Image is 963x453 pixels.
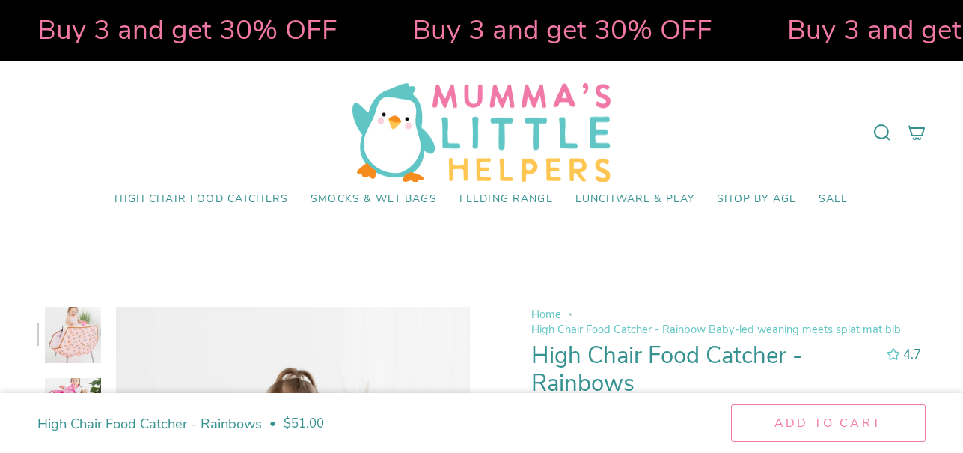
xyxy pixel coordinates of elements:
[531,322,901,337] span: High Chair Food Catcher - Rainbow Baby-led weaning meets splat mat bib
[448,182,564,217] a: Feeding Range
[564,182,706,217] a: Lunchware & Play
[731,404,926,442] button: Add to cart
[459,193,553,206] span: Feeding Range
[299,182,448,217] a: Smocks & Wet Bags
[284,414,324,433] span: $51.00
[378,11,678,49] strong: Buy 3 and get 30% OFF
[352,83,611,182] img: Mumma’s Little Helpers
[807,182,860,217] a: SALE
[819,193,849,206] span: SALE
[887,348,900,361] div: 4.68 out of 5.0 stars
[311,193,437,206] span: Smocks & Wet Bags
[114,193,288,206] span: High Chair Food Catchers
[103,182,299,217] a: High Chair Food Catchers
[879,344,926,365] button: 4.68 out of 5.0 stars
[531,342,874,398] h1: High Chair Food Catcher - Rainbows
[575,193,694,206] span: Lunchware & Play
[903,346,921,363] span: 4.7
[531,307,561,322] a: Home
[3,11,303,49] strong: Buy 3 and get 30% OFF
[37,414,262,433] h4: High Chair Food Catcher - Rainbows
[706,182,807,217] a: Shop by Age
[717,193,796,206] span: Shop by Age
